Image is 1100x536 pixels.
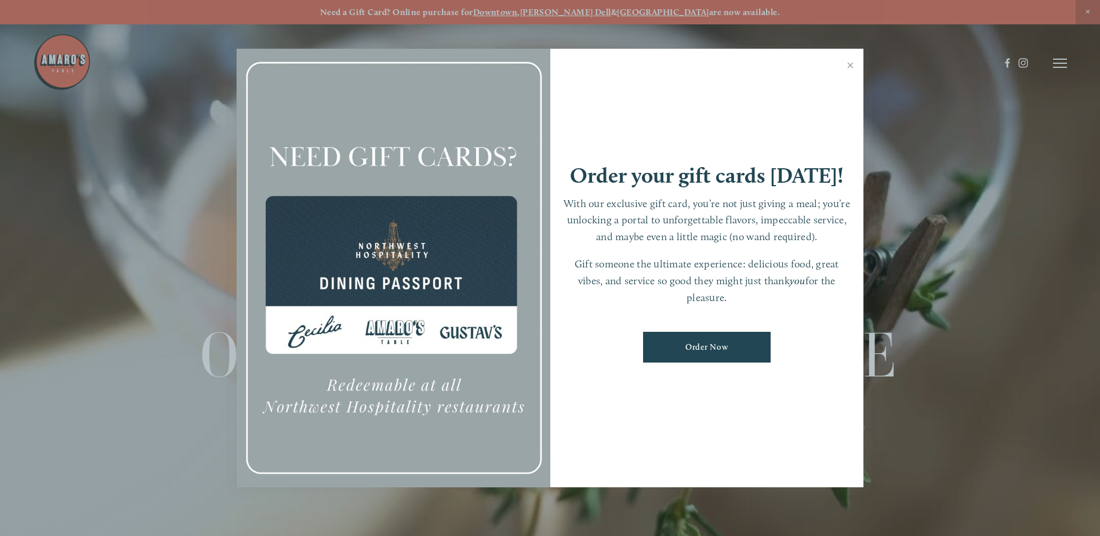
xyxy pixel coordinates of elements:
a: Order Now [643,332,771,363]
a: Close [839,50,862,83]
p: With our exclusive gift card, you’re not just giving a meal; you’re unlocking a portal to unforge... [562,195,852,245]
em: you [790,274,805,287]
p: Gift someone the ultimate experience: delicious food, great vibes, and service so good they might... [562,256,852,306]
h1: Order your gift cards [DATE]! [570,165,844,186]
